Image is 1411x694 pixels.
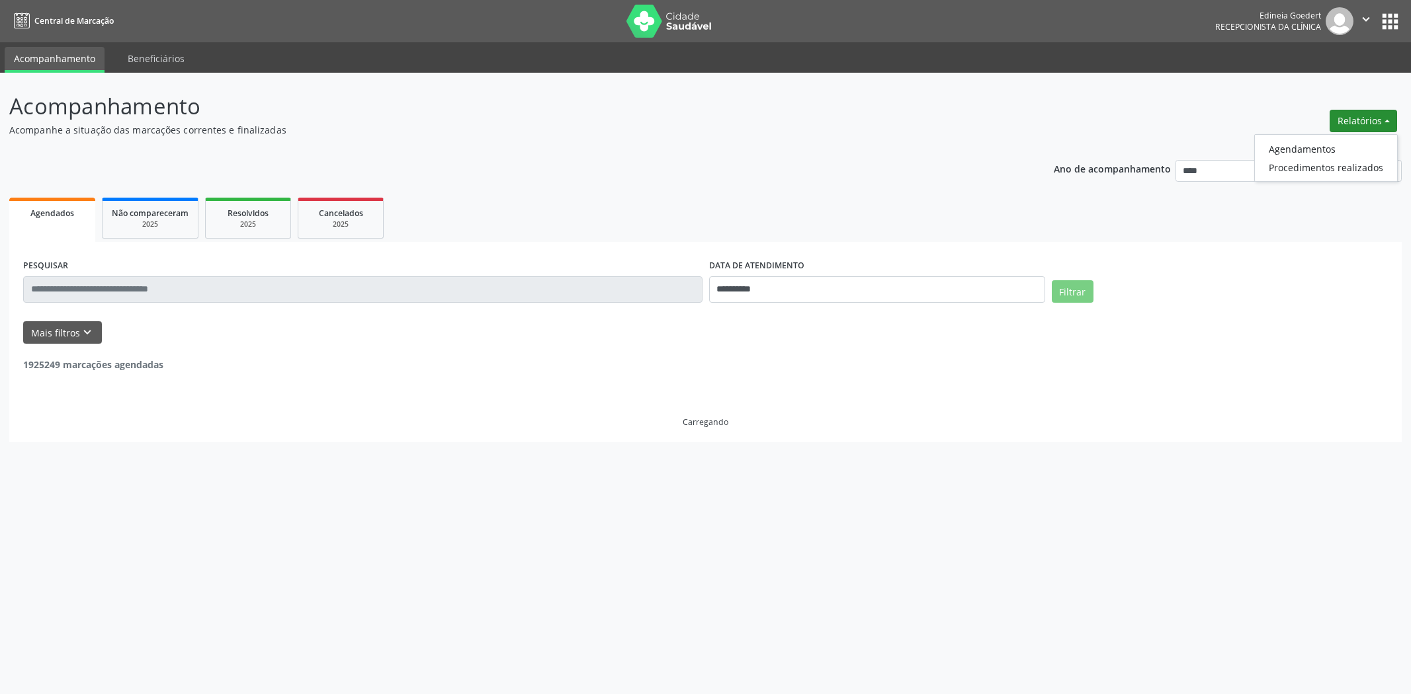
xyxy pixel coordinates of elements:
[1353,7,1379,35] button: 
[5,47,105,73] a: Acompanhamento
[112,219,189,229] div: 2025
[1255,139,1397,158] a: Agendamentos
[709,256,804,276] label: DATA DE ATENDIMENTO
[112,208,189,219] span: Não compareceram
[1254,134,1398,182] ul: Relatórios
[1326,7,1353,35] img: img
[683,416,728,428] div: Carregando
[228,208,269,219] span: Resolvidos
[308,219,374,229] div: 2025
[9,90,984,123] p: Acompanhamento
[30,208,74,219] span: Agendados
[1215,21,1321,32] span: Recepcionista da clínica
[319,208,363,219] span: Cancelados
[9,123,984,137] p: Acompanhe a situação das marcações correntes e finalizadas
[1255,158,1397,176] a: Procedimentos realizados
[80,325,95,340] i: keyboard_arrow_down
[23,358,163,371] strong: 1925249 marcações agendadas
[1379,10,1402,33] button: apps
[23,256,68,276] label: PESQUISAR
[34,15,114,26] span: Central de Marcação
[1054,160,1171,176] p: Ano de acompanhamento
[118,47,194,70] a: Beneficiários
[9,10,114,32] a: Central de Marcação
[1359,12,1373,26] i: 
[215,219,281,229] div: 2025
[23,321,102,344] button: Mais filtroskeyboard_arrow_down
[1330,110,1397,132] button: Relatórios
[1215,10,1321,21] div: Edineia Goedert
[1052,280,1093,303] button: Filtrar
